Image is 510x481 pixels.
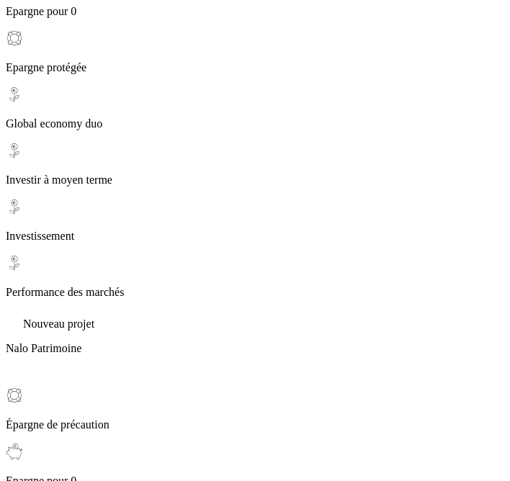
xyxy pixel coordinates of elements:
p: Épargne de précaution [6,418,504,431]
div: Epargne protégée [6,30,504,74]
div: Performance des marchés [6,254,504,299]
div: Global economy duo [6,86,504,130]
p: Investir à moyen terme [6,174,504,186]
p: Investissement [6,230,504,243]
div: Épargne de précaution [6,387,504,431]
p: Nalo Patrimoine [6,342,504,355]
span: Nouveau projet [23,318,94,330]
p: Global economy duo [6,117,504,130]
div: Nouveau projet [6,310,504,331]
div: Investir à moyen terme [6,142,504,186]
p: Epargne protégée [6,61,504,74]
p: Performance des marchés [6,286,504,299]
div: Investissement [6,198,504,243]
p: Epargne pour 0 [6,5,504,18]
